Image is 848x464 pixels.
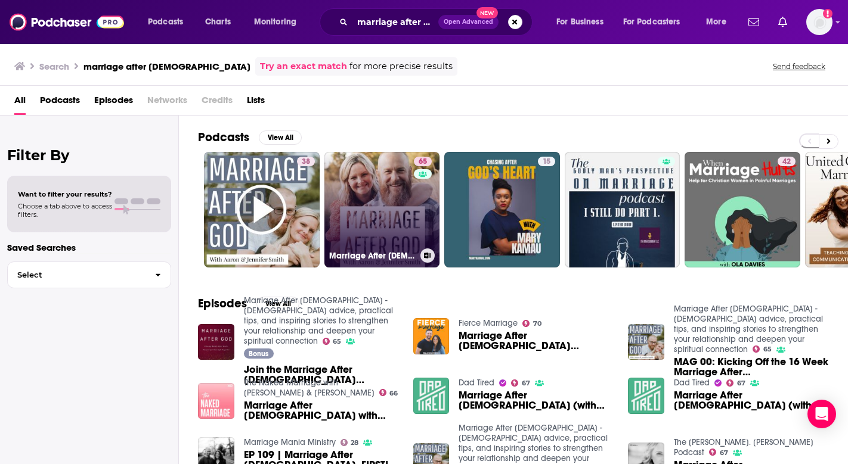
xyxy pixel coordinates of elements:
a: Marriage After God (with Aaron & Jennifer Smith) [459,390,614,410]
h2: Filter By [7,147,171,164]
a: Marriage After God with Aaron & Jennifer Smith [244,400,399,421]
h2: Podcasts [198,130,249,145]
span: Lists [247,91,265,115]
a: The Heidi St. John Podcast [674,437,813,457]
a: 15 [538,157,555,166]
svg: Add a profile image [823,9,832,18]
a: Fierce Marriage [459,318,518,328]
a: Charts [197,13,238,32]
a: Show notifications dropdown [773,12,792,32]
button: View All [259,130,302,145]
a: MAG 00: Kicking Off the 16 Week Marriage After God Series [674,357,829,377]
span: 42 [782,156,791,168]
a: 70 [522,320,541,327]
span: 28 [351,440,358,446]
a: MAG 00: Kicking Off the 16 Week Marriage After God Series [628,324,664,360]
a: Marriage After God (Aaron and Jennifer Smith) [459,331,614,351]
a: 38 [204,152,320,267]
h3: Search [39,61,69,72]
button: open menu [140,13,199,32]
a: 28 [341,439,359,446]
a: 66 [379,389,398,396]
span: Charts [205,14,231,30]
a: 65 [753,345,772,353]
a: EpisodesView All [198,296,299,311]
span: 38 [302,156,310,168]
span: 65 [333,339,341,344]
span: Monitoring [254,14,296,30]
span: 70 [533,321,541,326]
a: Join the Marriage After God movement. [244,365,399,385]
a: 65 [414,157,432,166]
span: 67 [737,381,745,386]
span: Podcasts [148,14,183,30]
button: Send feedback [769,61,829,71]
a: Marriage Mania Ministry [244,437,336,447]
a: 67 [511,379,530,387]
img: Join the Marriage After God movement. [198,324,234,360]
img: User Profile [806,9,832,35]
a: 42 [778,157,796,166]
span: More [706,14,726,30]
a: PodcastsView All [198,130,302,145]
a: Podcasts [40,91,80,115]
span: Select [8,271,146,279]
span: For Business [556,14,603,30]
h3: Marriage After [DEMOGRAPHIC_DATA] - [DEMOGRAPHIC_DATA] advice, practical tips, and inspiring stor... [329,251,416,261]
a: The Naked Marriage with Dave & Ashley Willis [244,378,375,398]
button: Select [7,261,171,288]
button: open menu [615,13,698,32]
img: Marriage After God with Aaron & Jennifer Smith [198,383,234,419]
span: Bonus [249,350,268,357]
span: for more precise results [349,60,453,73]
a: Try an exact match [260,60,347,73]
h3: marriage after [DEMOGRAPHIC_DATA] [83,61,250,72]
a: 15 [444,152,560,267]
span: 67 [720,450,728,456]
span: Credits [202,91,233,115]
span: Marriage After [DEMOGRAPHIC_DATA] with [PERSON_NAME] & [PERSON_NAME] [244,400,399,421]
span: Join the Marriage After [DEMOGRAPHIC_DATA] movement. [244,365,399,385]
span: Marriage After [DEMOGRAPHIC_DATA] ([PERSON_NAME] and [PERSON_NAME]) [459,331,614,351]
input: Search podcasts, credits, & more... [352,13,438,32]
div: Open Intercom Messenger [807,400,836,428]
button: open menu [698,13,741,32]
a: All [14,91,26,115]
a: Show notifications dropdown [744,12,764,32]
h2: Episodes [198,296,247,311]
img: Marriage After God (with Aaron & Jennifer Smith) [413,378,450,414]
a: 67 [709,449,728,456]
a: Marriage After God - Biblical advice, practical tips, and inspiring stories to strengthen your re... [674,304,823,354]
span: For Podcasters [623,14,680,30]
div: Search podcasts, credits, & more... [331,8,544,36]
a: 65 [323,338,342,345]
span: Marriage After [DEMOGRAPHIC_DATA] (with [PERSON_NAME] & [PERSON_NAME]) [459,390,614,410]
a: Marriage After God (with Aaron Smith) [674,390,829,410]
span: Logged in as shcarlos [806,9,832,35]
a: 42 [685,152,800,267]
img: Marriage After God (Aaron and Jennifer Smith) [413,318,450,354]
span: 15 [543,156,550,168]
span: 66 [389,391,398,396]
button: Open AdvancedNew [438,15,499,29]
button: Show profile menu [806,9,832,35]
span: 65 [419,156,427,168]
span: Episodes [94,91,133,115]
img: Marriage After God (with Aaron Smith) [628,378,664,414]
img: Podchaser - Follow, Share and Rate Podcasts [10,11,124,33]
span: Marriage After [DEMOGRAPHIC_DATA] (with [PERSON_NAME]) [674,390,829,410]
span: Networks [147,91,187,115]
a: 67 [726,379,745,387]
a: 65Marriage After [DEMOGRAPHIC_DATA] - [DEMOGRAPHIC_DATA] advice, practical tips, and inspiring st... [324,152,440,267]
span: 65 [763,347,772,352]
a: 38 [297,157,315,166]
a: Dad Tired [459,378,494,388]
span: MAG 00: Kicking Off the 16 Week Marriage After [DEMOGRAPHIC_DATA] Series [674,357,829,377]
